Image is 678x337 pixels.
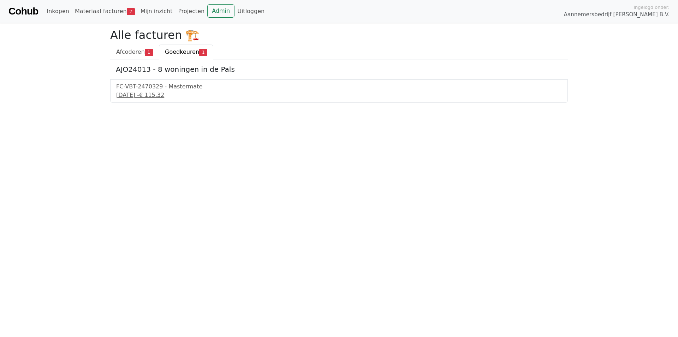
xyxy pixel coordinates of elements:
[116,91,562,99] div: [DATE] -
[159,45,213,59] a: Goedkeuren1
[127,8,135,15] span: 2
[199,49,207,56] span: 1
[8,3,38,20] a: Cohub
[138,4,176,18] a: Mijn inzicht
[564,11,670,19] span: Aannemersbedrijf [PERSON_NAME] B.V.
[116,82,562,91] div: FC-VBT-2470329 - Mastermate
[116,65,562,74] h5: AJO24013 - 8 woningen in de Pals
[110,45,159,59] a: Afcoderen1
[234,4,267,18] a: Uitloggen
[116,48,145,55] span: Afcoderen
[139,92,164,98] span: € 115,32
[72,4,138,18] a: Materiaal facturen2
[145,49,153,56] span: 1
[165,48,199,55] span: Goedkeuren
[175,4,207,18] a: Projecten
[44,4,72,18] a: Inkopen
[110,28,568,42] h2: Alle facturen 🏗️
[207,4,234,18] a: Admin
[634,4,670,11] span: Ingelogd onder:
[116,82,562,99] a: FC-VBT-2470329 - Mastermate[DATE] -€ 115,32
